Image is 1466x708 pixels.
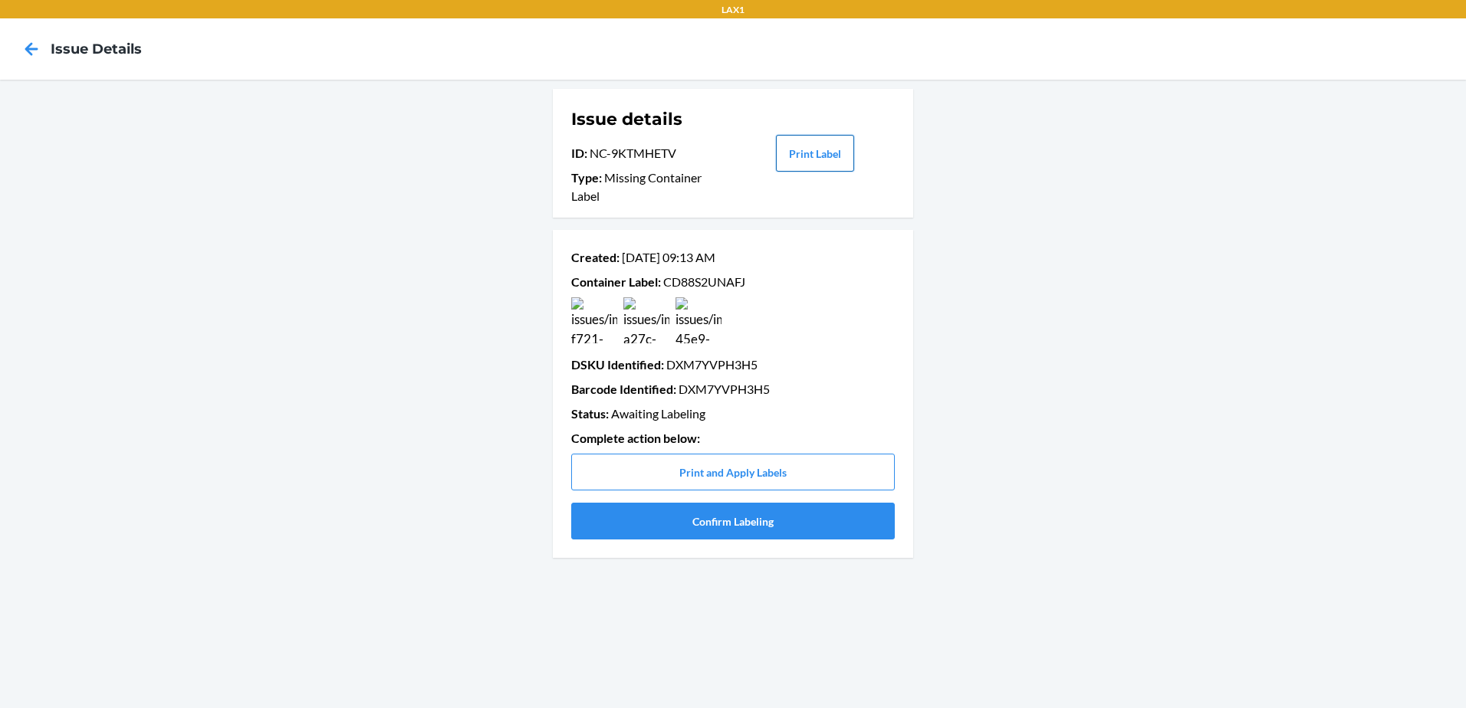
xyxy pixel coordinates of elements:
[675,297,721,343] img: issues/images/a346a39b-45e9-43a3-a48b-d49255cc2c3c.jpg
[571,146,587,160] span: ID :
[571,503,895,539] button: Confirm Labeling
[571,380,895,398] p: DXM7YVPH3H5
[571,248,895,267] p: [DATE] 09:13 AM
[51,39,142,59] h4: Issue details
[571,274,661,289] span: Container Label :
[571,356,895,374] p: DXM7YVPH3H5
[776,135,854,172] button: Print Label
[571,297,617,343] img: issues/images/5e963fbe-f721-4a55-abfc-7b9d63720346.jpg
[721,3,745,17] p: LAX1
[571,357,664,372] span: DSKU Identified :
[571,169,731,205] p: Missing Container Label
[571,431,700,445] span: Complete action below :
[571,273,895,291] p: CD88S2UNAFJ
[571,405,895,423] p: Awaiting Labeling
[623,297,669,343] img: issues/images/06d1535f-a27c-4705-a9d9-fdbb6f02facd.jpg
[571,170,602,185] span: Type :
[571,144,731,162] p: NC-9KTMHETV
[571,107,731,132] h1: Issue details
[571,454,895,490] button: Print and Apply Labels
[571,406,609,421] span: Status :
[571,382,676,396] span: Barcode Identified :
[571,250,620,264] span: Created :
